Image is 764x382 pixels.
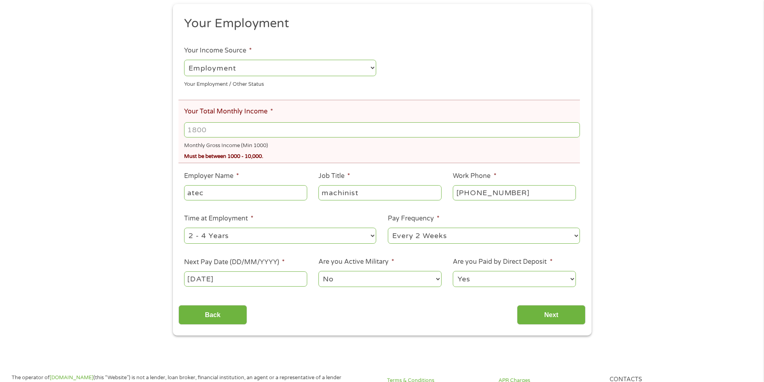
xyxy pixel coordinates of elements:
input: Next [517,305,586,325]
input: 1800 [184,122,580,137]
input: Walmart [184,185,307,200]
div: Must be between 1000 - 10,000. [184,150,580,161]
h2: Your Employment [184,16,574,32]
label: Are you Active Military [318,258,394,266]
input: (231) 754-4010 [453,185,576,200]
label: Time at Employment [184,214,253,223]
input: Back [178,305,247,325]
label: Work Phone [453,172,496,180]
label: Your Total Monthly Income [184,107,273,116]
input: Cashier [318,185,441,200]
label: Pay Frequency [388,214,440,223]
input: ---Click Here for Calendar --- [184,271,307,287]
a: [DOMAIN_NAME] [50,374,93,381]
label: Employer Name [184,172,239,180]
label: Next Pay Date (DD/MM/YYYY) [184,258,285,267]
label: Job Title [318,172,350,180]
div: Monthly Gross Income (Min 1000) [184,139,580,150]
div: Your Employment / Other Status [184,77,376,88]
label: Are you Paid by Direct Deposit [453,258,552,266]
label: Your Income Source [184,46,252,55]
